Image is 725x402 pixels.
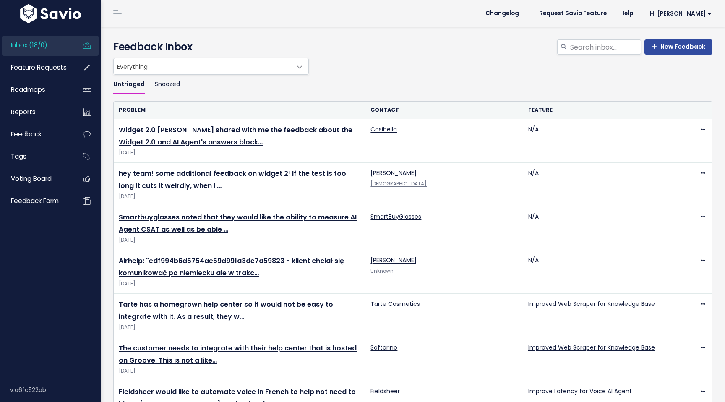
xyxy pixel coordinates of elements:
a: [DEMOGRAPHIC_DATA] [370,180,427,187]
a: Airhelp: "edf994b6d5754ae59d991a3de7a59823 - klient chciał się komunikować po niemiecku ale w trakc… [119,256,344,278]
input: Search inbox... [569,39,641,55]
th: Problem [114,102,365,119]
a: Help [613,7,640,20]
a: Widget 2.0 [PERSON_NAME] shared with me the feedback about the Widget 2.0 and AI Agent's answers ... [119,125,352,147]
span: Inbox (18/0) [11,41,47,50]
a: Improve Latency for Voice AI Agent [528,387,632,395]
a: Feedback [2,125,70,144]
span: Feedback [11,130,42,138]
a: Cosibella [370,125,397,133]
span: Roadmaps [11,85,45,94]
a: Feature Requests [2,58,70,77]
ul: Filter feature requests [113,75,712,94]
span: Everything [113,58,309,75]
a: SmartBuyGlasses [370,212,421,221]
td: N/A [523,206,681,250]
span: [DATE] [119,279,360,288]
span: [DATE] [119,367,360,376]
a: Roadmaps [2,80,70,99]
a: Tarte has a homegrown help center so it would not be easy to integrate with it. As a result, they w… [119,300,333,321]
a: Fieldsheer [370,387,400,395]
span: Hi [PERSON_NAME] [650,10,712,17]
a: Smartbuyglasses noted that they would like the ability to measure AI Agent CSAT as well as be able … [119,212,357,234]
a: Improved Web Scraper for Knowledge Base [528,300,655,308]
a: Reports [2,102,70,122]
span: Voting Board [11,174,52,183]
span: Reports [11,107,36,116]
span: Everything [114,58,292,74]
a: Softorino [370,343,397,352]
a: Untriaged [113,75,145,94]
a: New Feedback [644,39,712,55]
a: The customer needs to integrate with their help center that is hosted on Groove. This is not a like… [119,343,357,365]
td: N/A [523,163,681,206]
th: Feature [523,102,681,119]
span: Feature Requests [11,63,67,72]
img: logo-white.9d6f32f41409.svg [18,4,83,23]
td: N/A [523,119,681,163]
span: Changelog [485,10,519,16]
a: Improved Web Scraper for Knowledge Base [528,343,655,352]
a: Voting Board [2,169,70,188]
span: [DATE] [119,236,360,245]
th: Contact [365,102,523,119]
a: Tags [2,147,70,166]
a: [PERSON_NAME] [370,169,417,177]
span: [DATE] [119,149,360,157]
h4: Feedback Inbox [113,39,712,55]
a: hey team! some additional feedback on widget 2! If the test is too long it cuts it weirdly, when I … [119,169,346,191]
a: Feedback form [2,191,70,211]
a: Request Savio Feature [532,7,613,20]
span: Tags [11,152,26,161]
span: Unknown [370,268,394,274]
span: [DATE] [119,192,360,201]
span: Feedback form [11,196,59,205]
span: [DATE] [119,323,360,332]
a: Inbox (18/0) [2,36,70,55]
a: Hi [PERSON_NAME] [640,7,718,20]
a: Tarte Cosmetics [370,300,420,308]
a: Snoozed [155,75,180,94]
a: [PERSON_NAME] [370,256,417,264]
td: N/A [523,250,681,294]
div: v.a6fc522ab [10,379,101,401]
